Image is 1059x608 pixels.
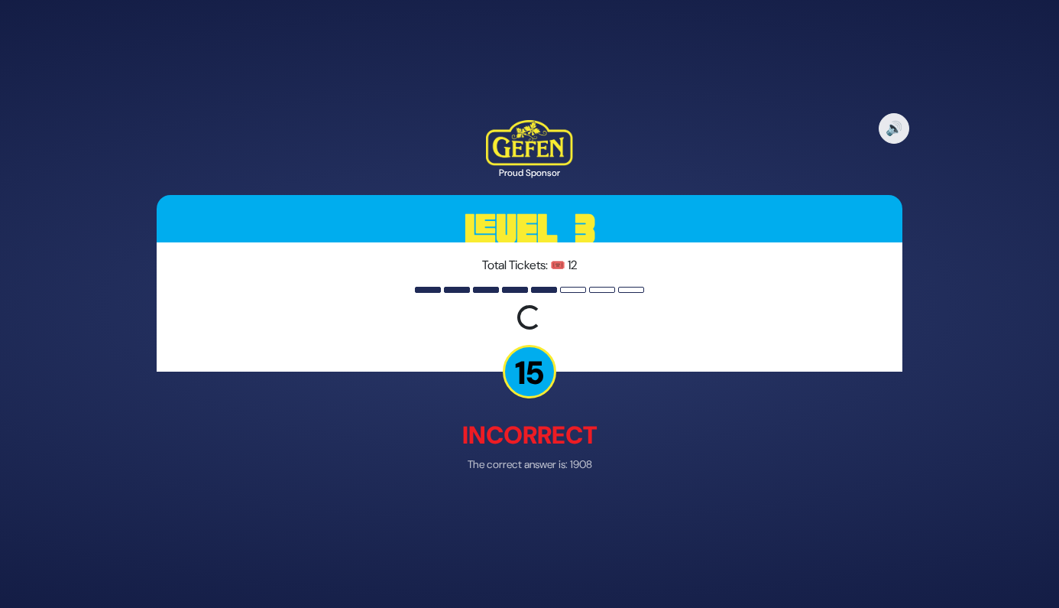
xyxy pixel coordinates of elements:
p: The correct answer is: 1908 [157,457,902,473]
p: 15 [503,345,556,398]
div: Proud Sponsor [486,166,572,180]
p: Total Tickets: 🎟️ 12 [170,256,889,275]
img: Kedem [486,120,572,166]
h3: Level 3 [157,195,902,264]
button: 🔊 [879,113,909,144]
p: Incorrect [157,417,902,454]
